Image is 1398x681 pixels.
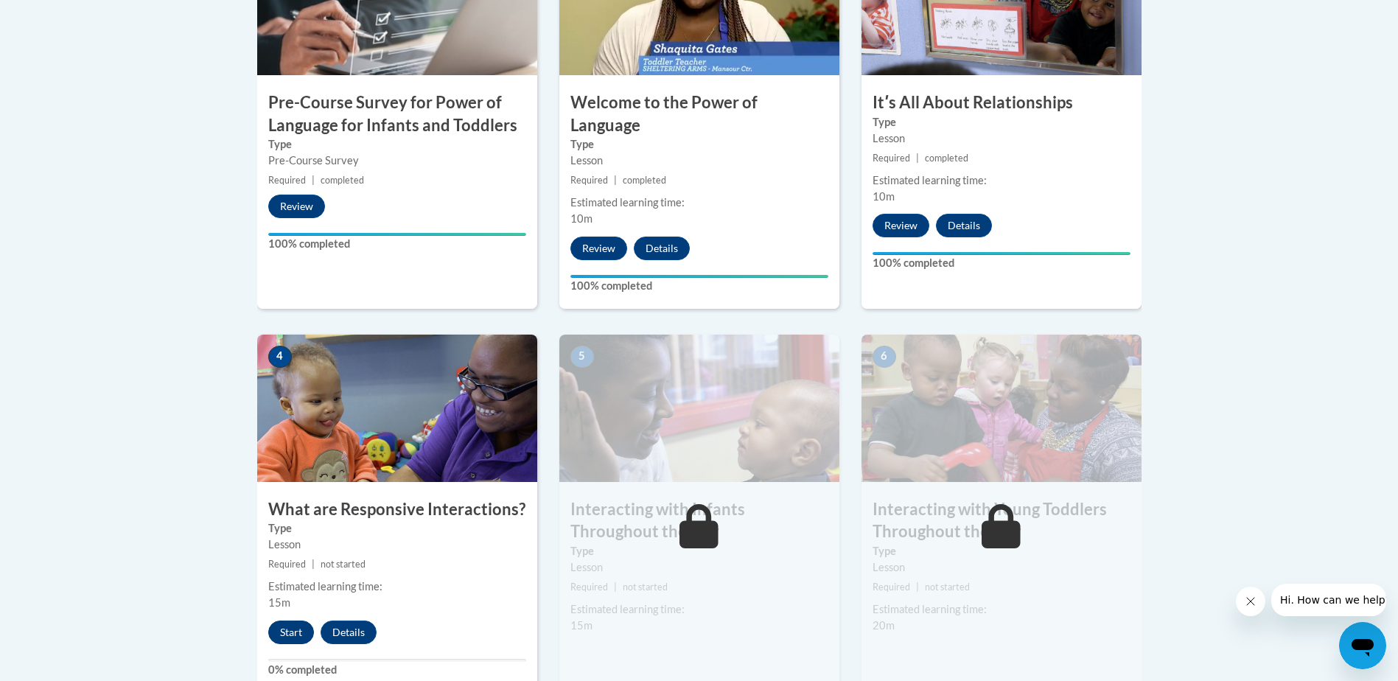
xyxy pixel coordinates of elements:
div: Lesson [268,537,526,553]
div: Pre-Course Survey [268,153,526,169]
div: Lesson [570,559,828,576]
div: Estimated learning time: [873,172,1130,189]
span: 20m [873,619,895,632]
label: Type [873,543,1130,559]
div: Lesson [873,130,1130,147]
h3: Interacting with Young Toddlers Throughout the Day [861,498,1142,544]
img: Course Image [257,335,537,482]
span: 10m [570,212,593,225]
div: Your progress [873,252,1130,255]
button: Start [268,621,314,644]
button: Details [936,214,992,237]
span: 15m [570,619,593,632]
span: 15m [268,596,290,609]
img: Course Image [559,335,839,482]
span: | [614,582,617,593]
span: Required [268,559,306,570]
span: 6 [873,346,896,368]
span: Required [873,153,910,164]
span: 4 [268,346,292,368]
label: Type [570,136,828,153]
span: 5 [570,346,594,368]
button: Details [634,237,690,260]
label: Type [268,520,526,537]
span: | [312,559,315,570]
div: Estimated learning time: [268,579,526,595]
label: Type [873,114,1130,130]
span: | [312,175,315,186]
label: 100% completed [873,255,1130,271]
button: Review [570,237,627,260]
iframe: Close message [1236,587,1265,616]
h3: Interacting with Infants Throughout the Day [559,498,839,544]
label: 0% completed [268,662,526,678]
label: Type [268,136,526,153]
iframe: Message from company [1271,584,1386,616]
h3: Pre-Course Survey for Power of Language for Infants and Toddlers [257,91,537,137]
label: 100% completed [570,278,828,294]
span: completed [623,175,666,186]
button: Details [321,621,377,644]
span: not started [321,559,366,570]
h3: Welcome to the Power of Language [559,91,839,137]
span: | [916,582,919,593]
span: | [614,175,617,186]
button: Review [873,214,929,237]
span: | [916,153,919,164]
div: Your progress [268,233,526,236]
span: not started [623,582,668,593]
h3: What are Responsive Interactions? [257,498,537,521]
button: Review [268,195,325,218]
div: Your progress [570,275,828,278]
iframe: Button to launch messaging window [1339,622,1386,669]
span: Required [873,582,910,593]
div: Lesson [873,559,1130,576]
div: Lesson [570,153,828,169]
span: Required [268,175,306,186]
span: Required [570,175,608,186]
div: Estimated learning time: [570,601,828,618]
img: Course Image [861,335,1142,482]
span: Required [570,582,608,593]
div: Estimated learning time: [873,601,1130,618]
label: 100% completed [268,236,526,252]
span: Hi. How can we help? [9,10,119,22]
span: 10m [873,190,895,203]
div: Estimated learning time: [570,195,828,211]
span: not started [925,582,970,593]
span: completed [925,153,968,164]
label: Type [570,543,828,559]
span: completed [321,175,364,186]
h3: Itʹs All About Relationships [861,91,1142,114]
